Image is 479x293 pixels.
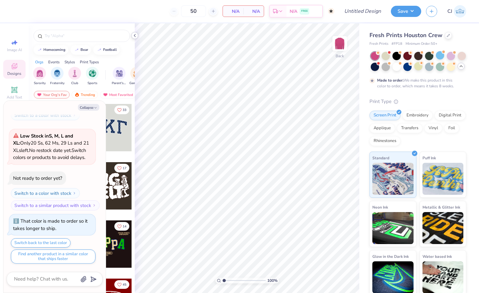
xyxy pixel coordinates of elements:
span: Add Text [7,95,22,100]
button: filter button [50,67,65,86]
img: Metallic & Glitter Ink [422,212,464,244]
button: Collapse [78,104,99,111]
span: Image AI [7,47,22,52]
span: N/A [227,8,240,15]
button: filter button [112,67,126,86]
button: filter button [129,67,144,86]
img: trend_line.gif [37,48,42,52]
span: No restock date yet. [29,147,72,154]
div: Back [336,53,344,59]
button: Switch to a color with stock [11,188,80,198]
button: football [93,45,120,55]
strong: Low Stock in S, M, L and XL : [13,133,73,146]
div: filter for Club [68,67,81,86]
img: trend_line.gif [97,48,102,52]
div: Orgs [35,59,43,65]
div: We make this product in this color to order, which means it takes 8 weeks. [377,77,456,89]
button: Save [391,6,421,17]
img: Switch to a color with stock [72,113,76,117]
span: Sports [87,81,97,86]
img: Standard [372,163,414,195]
div: bear [80,48,88,51]
button: Like [114,280,129,289]
div: Screen Print [369,111,400,120]
button: filter button [33,67,46,86]
span: # FP18 [392,41,402,47]
div: Foil [444,123,459,133]
img: Game Day Image [133,70,141,77]
a: CJ [447,5,466,18]
div: Digital Print [435,111,466,120]
span: Water based Ink [422,253,452,260]
input: – – [181,5,206,17]
span: Only 20 Ss, 62 Ms, 29 Ls and 21 XLs left. Switch colors or products to avoid delays. [13,133,89,161]
button: homecoming [34,45,68,55]
span: Fraternity [50,81,65,86]
span: Minimum Order: 50 + [406,41,437,47]
span: Neon Ink [372,204,388,210]
div: Most Favorited [100,91,136,99]
button: Switch back to the last color [11,238,71,248]
div: That color is made to order so it takes longer to ship. [13,218,87,232]
div: Events [48,59,60,65]
img: Neon Ink [372,212,414,244]
img: Puff Ink [422,163,464,195]
div: Embroidery [402,111,433,120]
img: trend_line.gif [74,48,79,52]
img: Switch to a similar product with stock [92,203,96,207]
div: Print Type [369,98,466,105]
span: Fresh Prints Houston Crew [369,31,442,39]
button: Switch to a similar product with stock [11,200,100,210]
button: Switch to a color with stock [11,110,80,120]
div: Your Org's Fav [34,91,70,99]
input: Try "Alpha" [44,33,126,39]
div: filter for Sports [86,67,99,86]
span: Fresh Prints [369,41,388,47]
img: Back [333,37,346,50]
div: filter for Fraternity [50,67,65,86]
span: Parent's Weekend [112,81,126,86]
button: filter button [68,67,81,86]
div: filter for Sorority [33,67,46,86]
img: Switch to a color with stock [72,191,76,195]
img: Sports Image [89,70,96,77]
span: 17 [123,167,126,170]
img: most_fav.gif [103,92,108,97]
img: Sorority Image [36,70,43,77]
img: Claire Jeter [454,5,466,18]
button: Like [114,106,129,114]
span: 100 % [267,278,278,283]
div: filter for Parent's Weekend [112,67,126,86]
div: Styles [65,59,75,65]
span: FREE [301,9,308,13]
span: Standard [372,154,389,161]
img: Parent's Weekend Image [116,70,123,77]
div: homecoming [43,48,65,51]
button: Like [114,222,129,231]
input: Untitled Design [339,5,386,18]
strong: Made to order: [377,78,404,83]
div: filter for Game Day [129,67,144,86]
img: most_fav.gif [37,92,42,97]
div: Not ready to order yet? [13,175,62,181]
span: Glow in the Dark Ink [372,253,409,260]
span: Club [71,81,78,86]
span: Sorority [34,81,46,86]
button: bear [71,45,91,55]
span: 33 [123,108,126,112]
span: Metallic & Glitter Ink [422,204,460,210]
button: Like [114,164,129,172]
span: N/A [247,8,260,15]
div: Applique [369,123,395,133]
img: Fraternity Image [54,70,61,77]
div: Print Types [80,59,99,65]
span: Game Day [129,81,144,86]
button: filter button [86,67,99,86]
button: Find another product in a similar color that ships faster [11,249,95,264]
span: N/A [290,8,297,15]
div: Rhinestones [369,136,400,146]
img: trending.gif [74,92,80,97]
div: Trending [72,91,98,99]
span: 14 [123,225,126,228]
span: Puff Ink [422,154,436,161]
